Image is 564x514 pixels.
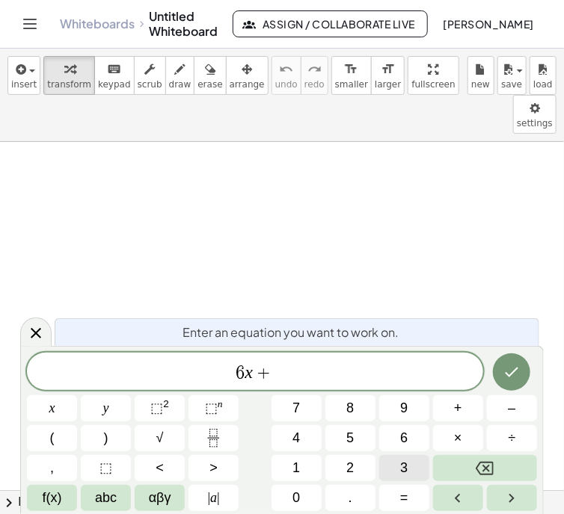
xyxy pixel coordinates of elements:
[292,488,300,508] span: 0
[272,485,322,511] button: 0
[135,455,185,481] button: Less than
[487,425,537,451] button: Divide
[134,56,166,95] button: scrub
[27,485,77,511] button: Functions
[471,79,490,90] span: new
[94,56,135,95] button: keyboardkeypad
[487,395,537,421] button: Minus
[501,79,522,90] span: save
[135,485,185,511] button: Greek alphabet
[400,398,408,418] span: 9
[325,455,376,481] button: 2
[346,428,354,448] span: 5
[279,61,293,78] i: undo
[408,56,459,95] button: fullscreen
[209,458,218,478] span: >
[292,398,300,418] span: 7
[379,425,429,451] button: 6
[272,56,301,95] button: undoundo
[346,458,354,478] span: 2
[194,56,226,95] button: erase
[487,485,537,511] button: Right arrow
[188,395,239,421] button: Superscript
[443,17,534,31] span: [PERSON_NAME]
[81,425,131,451] button: )
[150,400,163,415] span: ⬚
[60,16,135,31] a: Whiteboards
[379,455,429,481] button: 3
[400,488,408,508] span: =
[107,61,121,78] i: keyboard
[43,488,62,508] span: f(x)
[7,56,40,95] button: insert
[379,485,429,511] button: Equals
[253,364,275,382] span: +
[165,56,195,95] button: draw
[188,485,239,511] button: Absolute value
[149,488,171,508] span: αβγ
[208,490,211,505] span: |
[431,10,546,37] button: [PERSON_NAME]
[371,56,405,95] button: format_sizelarger
[156,428,164,448] span: √
[138,79,162,90] span: scrub
[135,395,185,421] button: Squared
[349,488,352,508] span: .
[226,56,269,95] button: arrange
[272,455,322,481] button: 1
[292,428,300,448] span: 4
[375,79,401,90] span: larger
[400,428,408,448] span: 6
[509,428,516,448] span: ÷
[530,56,557,95] button: load
[433,395,483,421] button: Plus
[346,398,354,418] span: 8
[81,485,131,511] button: Alphabet
[307,61,322,78] i: redo
[301,56,328,95] button: redoredo
[433,425,483,451] button: Times
[381,61,395,78] i: format_size
[497,56,527,95] button: save
[275,79,298,90] span: undo
[27,395,77,421] button: x
[27,455,77,481] button: ,
[325,395,376,421] button: 8
[50,458,54,478] span: ,
[217,490,220,505] span: |
[517,118,553,128] span: settings
[508,398,515,418] span: –
[99,458,112,478] span: ⬚
[188,425,239,451] button: Fraction
[468,56,494,95] button: new
[493,353,530,391] button: Done
[344,61,358,78] i: format_size
[188,455,239,481] button: Greater than
[135,425,185,451] button: Square root
[208,488,220,508] span: a
[104,428,108,448] span: )
[205,400,218,415] span: ⬚
[98,79,131,90] span: keypad
[163,398,169,409] sup: 2
[400,458,408,478] span: 3
[11,79,37,90] span: insert
[304,79,325,90] span: redo
[454,398,462,418] span: +
[43,56,95,95] button: transform
[533,79,553,90] span: load
[335,79,368,90] span: smaller
[272,395,322,421] button: 7
[245,17,415,31] span: Assign / Collaborate Live
[513,95,557,134] button: settings
[230,79,265,90] span: arrange
[183,323,399,341] span: Enter an equation you want to work on.
[197,79,222,90] span: erase
[433,455,537,481] button: Backspace
[103,398,109,418] span: y
[50,428,55,448] span: (
[27,425,77,451] button: (
[272,425,322,451] button: 4
[325,425,376,451] button: 5
[245,362,253,382] var: x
